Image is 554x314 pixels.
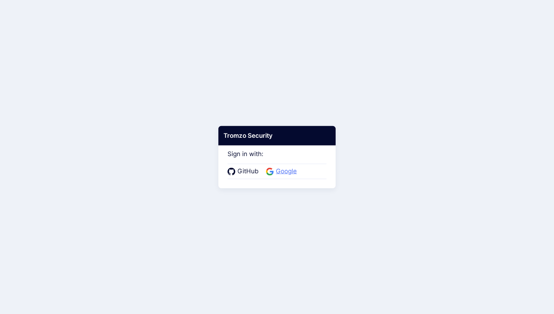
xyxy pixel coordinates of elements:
a: GitHub [228,167,261,176]
a: Google [266,167,299,176]
div: Sign in with: [228,140,326,179]
span: Google [274,167,299,176]
span: GitHub [235,167,261,176]
div: Tromzo Security [218,126,336,145]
